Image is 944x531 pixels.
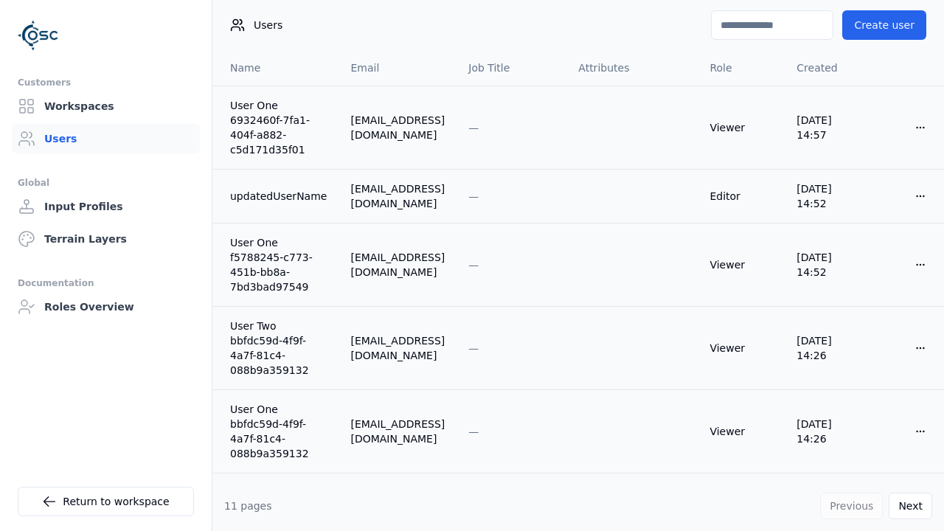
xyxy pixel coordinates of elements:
[350,417,445,446] div: [EMAIL_ADDRESS][DOMAIN_NAME]
[457,50,566,86] th: Job Title
[709,120,773,135] div: Viewer
[230,98,327,157] a: User One 6932460f-7fa1-404f-a882-c5d171d35f01
[698,50,785,86] th: Role
[709,189,773,204] div: Editor
[12,292,200,322] a: Roles Overview
[468,190,479,202] span: —
[468,342,479,354] span: —
[12,91,200,121] a: Workspaces
[350,333,445,363] div: [EMAIL_ADDRESS][DOMAIN_NAME]
[796,417,857,446] div: [DATE] 14:26
[889,493,932,519] button: Next
[18,174,194,192] div: Global
[224,500,272,512] span: 11 pages
[350,181,445,211] div: [EMAIL_ADDRESS][DOMAIN_NAME]
[468,426,479,437] span: —
[339,50,457,86] th: Email
[254,18,282,32] span: Users
[796,181,857,211] div: [DATE] 14:52
[796,333,857,363] div: [DATE] 14:26
[468,122,479,133] span: —
[709,424,773,439] div: Viewer
[18,74,194,91] div: Customers
[785,50,869,86] th: Created
[12,192,200,221] a: Input Profiles
[212,50,339,86] th: Name
[18,487,194,516] a: Return to workspace
[709,257,773,272] div: Viewer
[18,274,194,292] div: Documentation
[842,10,926,40] button: Create user
[12,224,200,254] a: Terrain Layers
[566,50,698,86] th: Attributes
[230,235,327,294] a: User One f5788245-c773-451b-bb8a-7bd3bad97549
[230,402,327,461] a: User One bbfdc59d-4f9f-4a7f-81c4-088b9a359132
[18,15,59,56] img: Logo
[350,250,445,280] div: [EMAIL_ADDRESS][DOMAIN_NAME]
[796,250,857,280] div: [DATE] 14:52
[709,341,773,355] div: Viewer
[350,113,445,142] div: [EMAIL_ADDRESS][DOMAIN_NAME]
[12,124,200,153] a: Users
[468,259,479,271] span: —
[230,319,327,378] a: User Two bbfdc59d-4f9f-4a7f-81c4-088b9a359132
[796,113,857,142] div: [DATE] 14:57
[230,189,327,204] a: updatedUserName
